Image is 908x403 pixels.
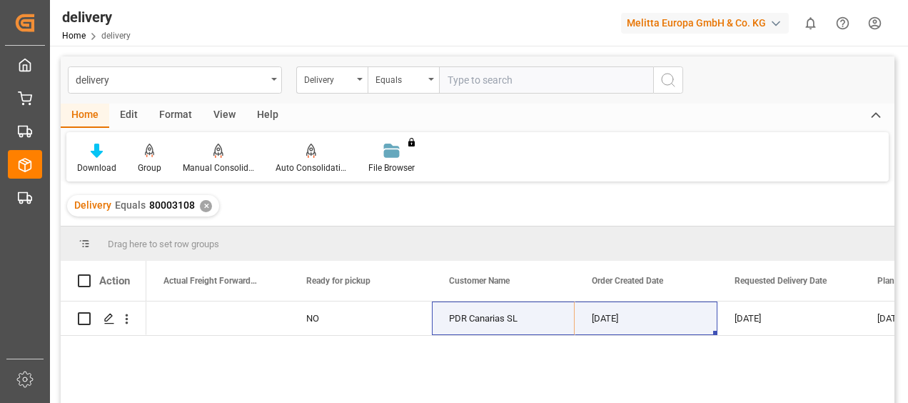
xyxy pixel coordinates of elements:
[304,70,353,86] div: Delivery
[115,199,146,211] span: Equals
[306,276,370,286] span: Ready for pickup
[138,161,161,174] div: Group
[99,274,130,287] div: Action
[62,31,86,41] a: Home
[163,276,259,286] span: Actual Freight Forwarder Id
[276,161,347,174] div: Auto Consolidation
[368,66,439,94] button: open menu
[109,104,148,128] div: Edit
[61,302,146,336] div: Press SPACE to select this row.
[200,200,212,212] div: ✕
[296,66,368,94] button: open menu
[621,13,789,34] div: Melitta Europa GmbH & Co. KG
[575,302,717,335] div: [DATE]
[449,276,510,286] span: Customer Name
[375,70,424,86] div: Equals
[149,199,195,211] span: 80003108
[289,302,432,335] div: NO
[246,104,289,128] div: Help
[74,199,111,211] span: Delivery
[76,70,266,88] div: delivery
[653,66,683,94] button: search button
[61,104,109,128] div: Home
[794,7,827,39] button: show 0 new notifications
[203,104,246,128] div: View
[77,161,116,174] div: Download
[827,7,859,39] button: Help Center
[108,239,219,249] span: Drag here to set row groups
[62,6,131,28] div: delivery
[621,9,794,36] button: Melitta Europa GmbH & Co. KG
[432,302,575,335] div: PDR Canarias SL
[68,66,282,94] button: open menu
[148,104,203,128] div: Format
[717,302,860,335] div: [DATE]
[592,276,663,286] span: Order Created Date
[439,66,653,94] input: Type to search
[183,161,254,174] div: Manual Consolidation
[735,276,827,286] span: Requested Delivery Date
